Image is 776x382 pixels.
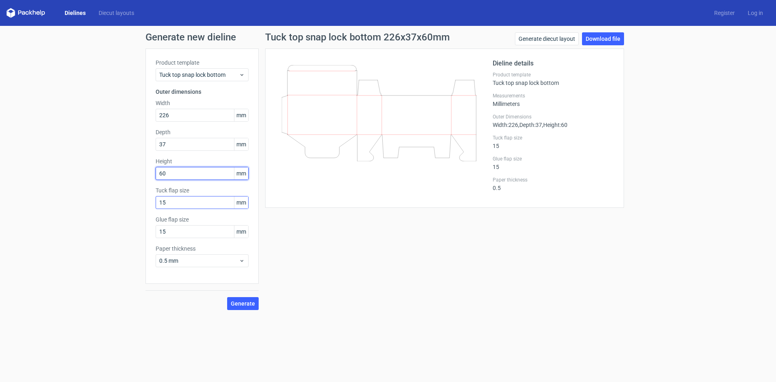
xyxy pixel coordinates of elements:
label: Tuck flap size [493,135,614,141]
span: Width : 226 [493,122,518,128]
label: Glue flap size [156,215,249,224]
label: Height [156,157,249,165]
div: 15 [493,135,614,149]
span: Generate [231,301,255,306]
h1: Tuck top snap lock bottom 226x37x60mm [265,32,450,42]
h3: Outer dimensions [156,88,249,96]
button: Generate [227,297,259,310]
div: Millimeters [493,93,614,107]
span: mm [234,196,248,209]
span: Tuck top snap lock bottom [159,71,239,79]
label: Paper thickness [156,245,249,253]
label: Paper thickness [493,177,614,183]
label: Product template [156,59,249,67]
span: 0.5 mm [159,257,239,265]
a: Log in [741,9,770,17]
a: Register [708,9,741,17]
label: Measurements [493,93,614,99]
span: mm [234,138,248,150]
a: Diecut layouts [92,9,141,17]
span: mm [234,226,248,238]
label: Outer Dimensions [493,114,614,120]
label: Glue flap size [493,156,614,162]
div: 15 [493,156,614,170]
a: Dielines [58,9,92,17]
div: Tuck top snap lock bottom [493,72,614,86]
a: Generate diecut layout [515,32,579,45]
label: Tuck flap size [156,186,249,194]
div: 0.5 [493,177,614,191]
h1: Generate new dieline [145,32,630,42]
span: , Height : 60 [542,122,567,128]
a: Download file [582,32,624,45]
label: Width [156,99,249,107]
span: mm [234,167,248,179]
label: Depth [156,128,249,136]
h2: Dieline details [493,59,614,68]
span: , Depth : 37 [518,122,542,128]
span: mm [234,109,248,121]
label: Product template [493,72,614,78]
